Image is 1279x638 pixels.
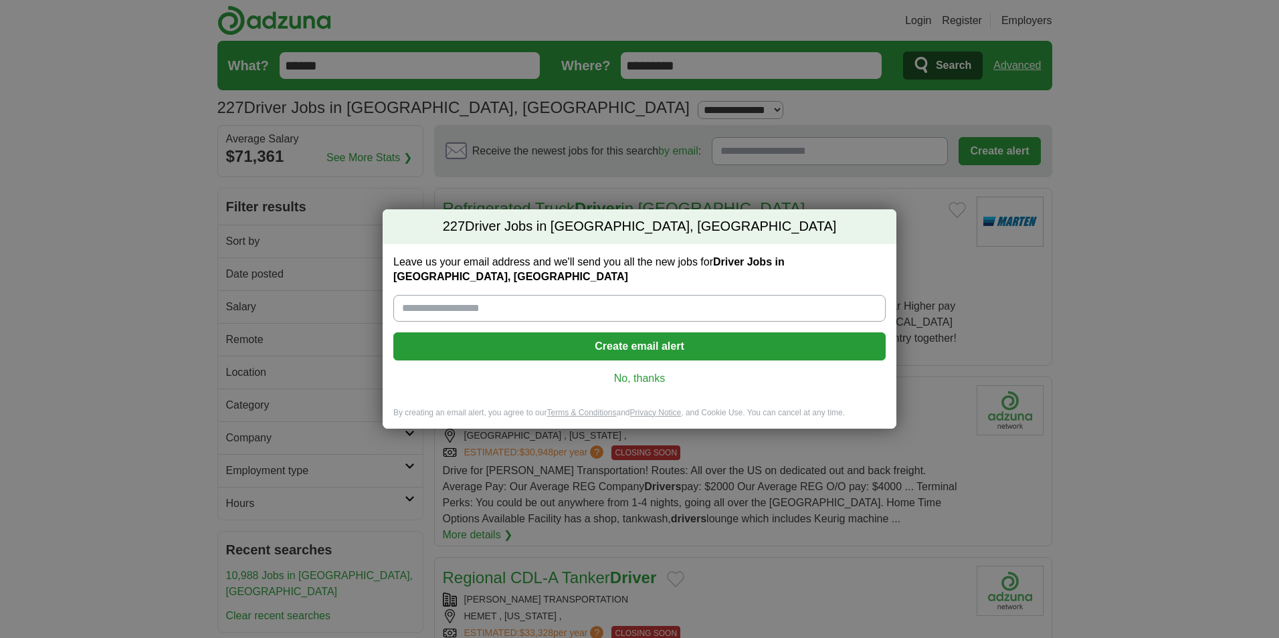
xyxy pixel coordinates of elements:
strong: Driver Jobs in [GEOGRAPHIC_DATA], [GEOGRAPHIC_DATA] [393,256,785,282]
a: Privacy Notice [630,408,682,417]
span: 227 [443,217,465,236]
label: Leave us your email address and we'll send you all the new jobs for [393,255,886,284]
div: By creating an email alert, you agree to our and , and Cookie Use. You can cancel at any time. [383,407,896,429]
a: No, thanks [404,371,875,386]
a: Terms & Conditions [547,408,616,417]
h2: Driver Jobs in [GEOGRAPHIC_DATA], [GEOGRAPHIC_DATA] [383,209,896,244]
button: Create email alert [393,332,886,360]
